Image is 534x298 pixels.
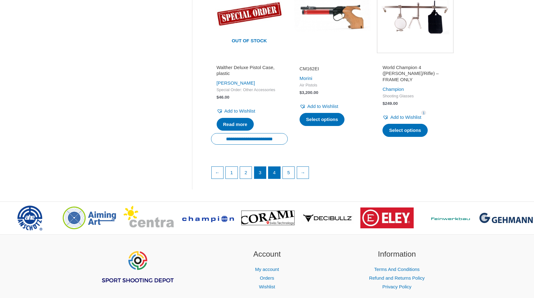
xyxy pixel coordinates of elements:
a: Add to Wishlist [382,113,421,122]
a: [PERSON_NAME] [217,80,255,86]
a: Add to Wishlist [217,107,255,115]
bdi: 249.00 [382,101,398,106]
bdi: 46.00 [217,95,229,100]
iframe: Customer reviews powered by Trustpilot [217,57,282,64]
img: brand logo [360,207,414,228]
a: Terms And Conditions [374,267,420,272]
span: Shooting Glasses [382,94,448,99]
iframe: Customer reviews powered by Trustpilot [382,57,448,64]
span: Page 3 [254,167,266,179]
a: Add to Wishlist [300,102,338,111]
span: Add to Wishlist [390,114,421,120]
aside: Footer Widget 2 [210,249,324,291]
span: $ [382,101,385,106]
a: Page 5 [283,167,295,179]
a: World Champion 4 ([PERSON_NAME]/Rifle) – FRAME ONLY [382,64,448,85]
a: Select options for “World Champion 4 (Archer/Rifle) - FRAME ONLY” [382,124,428,137]
a: Morini [300,76,312,81]
iframe: Customer reviews powered by Trustpilot [300,57,365,64]
a: Privacy Policy [382,284,411,289]
span: Special Order: Other Accessories [217,87,282,93]
a: My account [255,267,279,272]
nav: Product Pagination [211,166,454,182]
aside: Footer Widget 3 [340,249,454,291]
a: CM162EI [300,66,365,74]
span: $ [217,95,219,100]
span: Air Pistols [300,83,365,88]
h2: Walther Deluxe Pistol Case, plastic [217,64,282,77]
bdi: 3,200.00 [300,90,318,95]
h2: CM162EI [300,66,365,72]
h2: Account [210,249,324,260]
a: Page 4 [268,167,280,179]
nav: Account [210,265,324,291]
a: Walther Deluxe Pistol Case, plastic [217,64,282,79]
h2: World Champion 4 ([PERSON_NAME]/Rifle) – FRAME ONLY [382,64,448,83]
a: Refund and Returns Policy [369,275,425,281]
a: Read more about “Walther Deluxe Pistol Case, plastic” [217,118,254,131]
nav: Information [340,265,454,291]
a: Orders [260,275,274,281]
a: Page 1 [226,167,238,179]
a: Page 2 [240,167,252,179]
a: Champion [382,86,404,92]
a: Wishlist [259,284,275,289]
a: ← [212,167,224,179]
a: → [297,167,309,179]
span: $ [300,90,302,95]
span: Out of stock [216,34,283,49]
span: 1 [421,110,426,115]
span: Add to Wishlist [224,108,255,114]
h2: Information [340,249,454,260]
span: Add to Wishlist [307,104,338,109]
a: Select options for “CM162EI” [300,113,345,126]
